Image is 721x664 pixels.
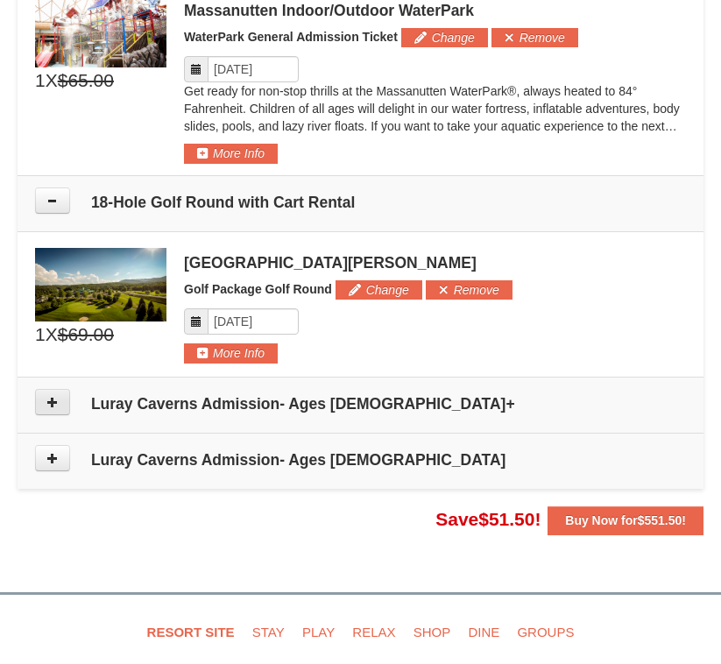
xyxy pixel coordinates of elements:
[461,612,506,652] a: Dine
[184,254,686,272] div: [GEOGRAPHIC_DATA][PERSON_NAME]
[58,67,114,94] span: $65.00
[565,513,686,527] strong: Buy Now for !
[184,282,332,296] span: Golf Package Golf Round
[336,280,422,300] button: Change
[58,321,114,348] span: $69.00
[184,82,686,135] p: Get ready for non-stop thrills at the Massanutten WaterPark®, always heated to 84° Fahrenheit. Ch...
[35,248,166,321] img: 6619859-94-ae30c47a.jpg
[426,280,512,300] button: Remove
[184,144,278,163] button: More Info
[245,612,292,652] a: Stay
[35,321,46,348] span: 1
[35,194,686,211] h4: 18-Hole Golf Round with Cart Rental
[140,612,242,652] a: Resort Site
[638,513,682,527] span: $551.50
[184,343,278,363] button: More Info
[491,28,578,47] button: Remove
[46,67,58,94] span: X
[510,612,581,652] a: Groups
[35,67,46,94] span: 1
[345,612,402,652] a: Relax
[35,451,686,469] h4: Luray Caverns Admission- Ages [DEMOGRAPHIC_DATA]
[46,321,58,348] span: X
[184,30,398,44] span: WaterPark General Admission Ticket
[35,395,686,413] h4: Luray Caverns Admission- Ages [DEMOGRAPHIC_DATA]+
[435,509,541,529] span: Save !
[295,612,342,652] a: Play
[548,506,703,534] button: Buy Now for$551.50!
[406,612,458,652] a: Shop
[401,28,488,47] button: Change
[184,2,686,19] div: Massanutten Indoor/Outdoor WaterPark
[478,509,534,529] span: $51.50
